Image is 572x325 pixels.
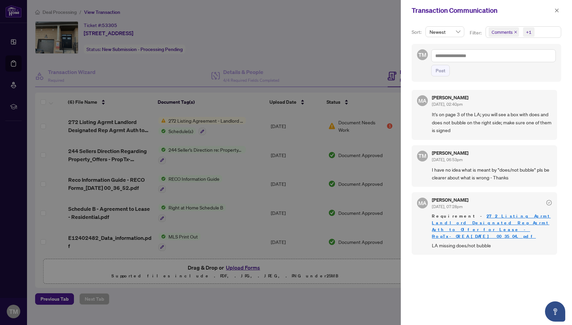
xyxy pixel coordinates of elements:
[412,5,552,16] div: Transaction Communication
[470,29,483,36] p: Filter:
[489,27,519,37] span: Comments
[432,157,463,162] span: [DATE], 06:53pm
[514,30,517,34] span: close
[412,28,423,36] p: Sort:
[492,29,513,35] span: Comments
[432,102,463,107] span: [DATE], 02:40pm
[554,8,559,13] span: close
[432,198,468,202] h5: [PERSON_NAME]
[432,213,552,240] span: Requirement -
[418,51,426,59] span: TM
[545,301,565,322] button: Open asap
[432,110,552,134] span: It's on page 3 of the LA; you will see a box with does and does not bubble on the right side; mak...
[431,65,450,76] button: Post
[430,27,460,37] span: Newest
[432,151,468,155] h5: [PERSON_NAME]
[546,200,552,205] span: check-circle
[418,152,426,160] span: TM
[418,97,426,105] span: MA
[432,213,551,239] a: 272 Listing Agrmt Landlord Designated Rep Agrmt Auth to Offer for Lease - PropTx-OREA_[DATE] 00_3...
[432,242,552,249] span: LA missing does/not bubble
[526,29,531,35] div: +1
[432,95,468,100] h5: [PERSON_NAME]
[432,204,463,209] span: [DATE], 07:28pm
[432,166,552,182] span: I have no idea what is meant by "does/not bubble" pls be clearer about what is wrong - Thanks
[418,199,426,207] span: MA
